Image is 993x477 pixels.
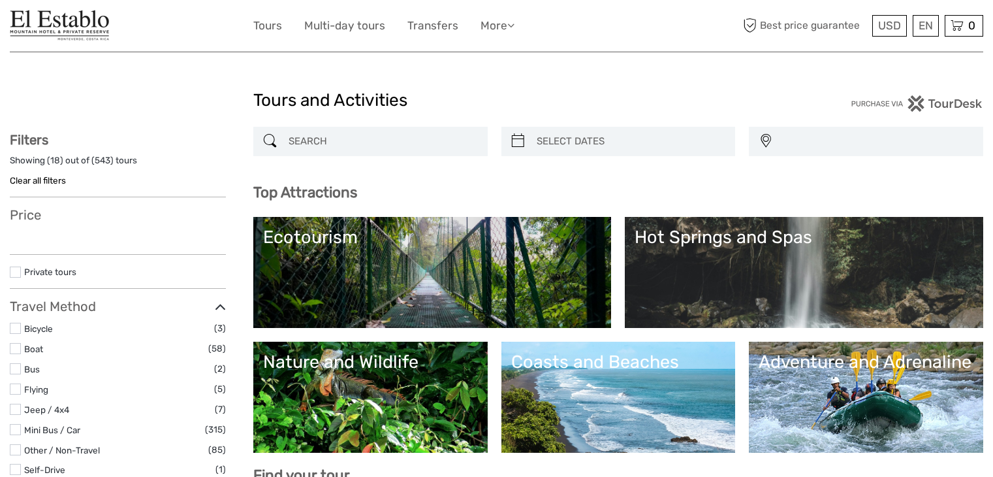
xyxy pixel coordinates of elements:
span: (2) [214,361,226,376]
a: Nature and Wildlife [263,352,478,443]
a: Transfers [407,16,458,35]
span: 0 [966,19,977,32]
label: 543 [95,154,110,167]
a: Self-Drive [24,465,65,475]
label: 18 [50,154,60,167]
h1: Tours and Activities [253,90,740,111]
h3: Price [10,207,226,223]
div: Showing ( ) out of ( ) tours [10,154,226,174]
span: (85) [208,442,226,457]
a: Hot Springs and Spas [635,227,973,318]
img: El Establo Mountain Hotel [10,10,110,42]
h3: Travel Method [10,299,226,314]
div: Adventure and Adrenaline [759,352,973,372]
a: Other / Non-Travel [24,445,100,455]
div: Ecotourism [263,227,602,248]
div: EN [913,15,939,37]
a: Bicycle [24,323,53,334]
span: (315) [205,422,226,437]
a: Clear all filters [10,175,66,186]
span: (3) [214,321,226,336]
img: PurchaseViaTourDesk.png [851,95,983,112]
div: Coasts and Beaches [511,352,726,372]
span: (58) [208,341,226,356]
a: Jeep / 4x4 [24,404,69,415]
a: Coasts and Beaches [511,352,726,443]
a: More [481,16,514,35]
a: Boat [24,344,43,354]
a: Mini Bus / Car [24,425,80,435]
input: SEARCH [283,130,481,153]
span: (1) [215,462,226,477]
a: Bus [24,364,40,374]
span: (5) [214,382,226,397]
input: SELECT DATES [531,130,729,153]
div: Hot Springs and Spas [635,227,973,248]
span: (7) [215,402,226,417]
a: Multi-day tours [304,16,385,35]
a: Flying [24,384,48,395]
div: Nature and Wildlife [263,352,478,372]
a: Adventure and Adrenaline [759,352,973,443]
span: Best price guarantee [740,15,869,37]
span: USD [878,19,901,32]
b: Top Attractions [253,184,357,201]
strong: Filters [10,132,48,148]
a: Ecotourism [263,227,602,318]
a: Tours [253,16,282,35]
a: Private tours [24,267,76,277]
